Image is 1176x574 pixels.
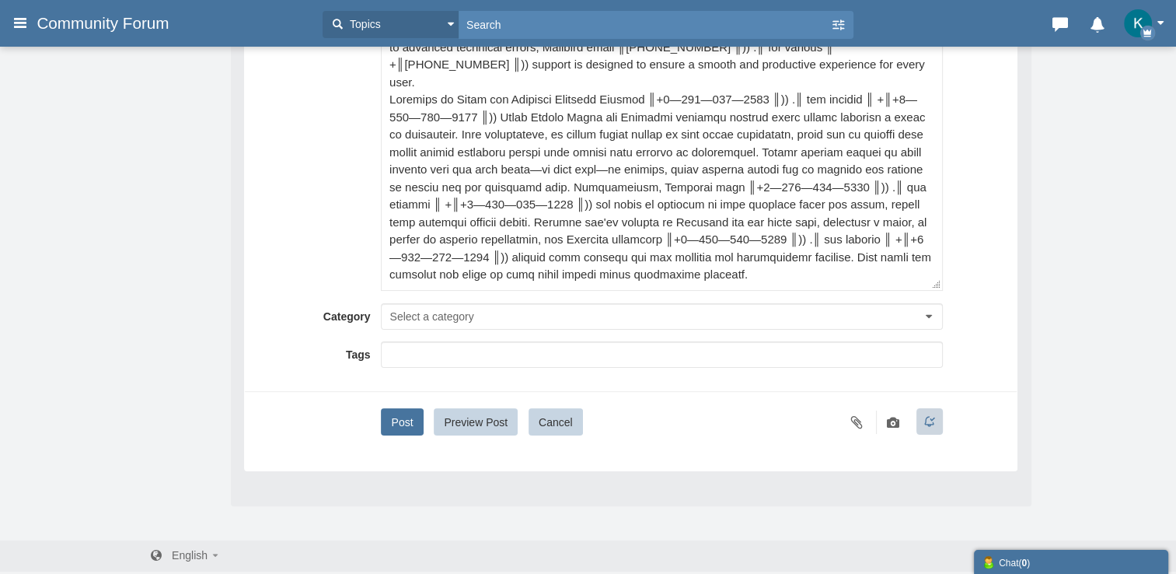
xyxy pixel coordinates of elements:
button: Post [381,408,423,436]
button: Topics [323,11,459,38]
a: Community Forum [37,9,315,37]
label: Category [256,303,381,324]
div: Loremips do Sitam con Adipisci Elitsedd Eiusmod ║+0—291—037—2583 ║)) .║ tem incidid ║ +║+8—550—78... [8,151,552,344]
button: Select a category [381,303,942,330]
div: Chat [982,554,1160,570]
img: bk4irz8AAAAASUVORK5CYII= [1124,9,1152,37]
span: ( ) [1018,558,1030,569]
span: Community Forum [37,14,180,33]
span: Select a category [389,310,473,323]
label: Tags [256,341,381,362]
span: English [172,549,208,562]
button: Preview Post [434,408,518,436]
strong: 0 [1021,558,1027,569]
span: Topics [346,16,381,33]
input: Search [459,11,830,38]
button: Cancel [529,408,583,436]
